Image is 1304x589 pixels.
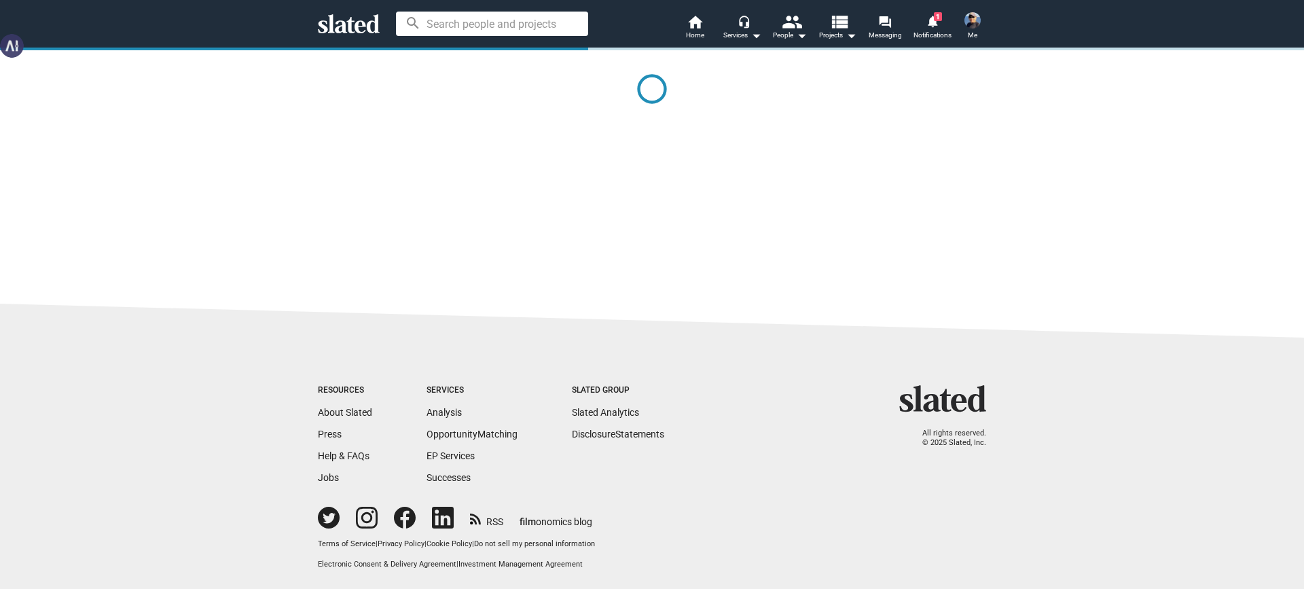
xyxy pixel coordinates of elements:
[318,385,372,396] div: Resources
[427,407,462,418] a: Analysis
[318,429,342,440] a: Press
[318,407,372,418] a: About Slated
[427,429,518,440] a: OpportunityMatching
[470,507,503,529] a: RSS
[318,560,456,569] a: Electronic Consent & Delivery Agreement
[913,27,952,43] span: Notifications
[782,12,801,31] mat-icon: people
[878,15,891,28] mat-icon: forum
[869,27,902,43] span: Messaging
[748,27,764,43] mat-icon: arrow_drop_down
[458,560,583,569] a: Investment Management Agreement
[819,27,856,43] span: Projects
[723,27,761,43] div: Services
[956,10,989,45] button: Mukesh 'Divyang' ParikhMe
[396,12,588,36] input: Search people and projects
[427,472,471,483] a: Successes
[843,27,859,43] mat-icon: arrow_drop_down
[427,539,472,548] a: Cookie Policy
[926,14,939,27] mat-icon: notifications
[934,12,942,21] span: 1
[908,429,986,448] p: All rights reserved. © 2025 Slated, Inc.
[572,385,664,396] div: Slated Group
[474,539,595,550] button: Do not sell my personal information
[829,12,849,31] mat-icon: view_list
[427,450,475,461] a: EP Services
[456,560,458,569] span: |
[719,14,766,43] button: Services
[964,12,981,29] img: Mukesh 'Divyang' Parikh
[793,27,810,43] mat-icon: arrow_drop_down
[520,505,592,529] a: filmonomics blog
[687,14,703,30] mat-icon: home
[424,539,427,548] span: |
[318,450,369,461] a: Help & FAQs
[773,27,807,43] div: People
[472,539,474,548] span: |
[572,407,639,418] a: Slated Analytics
[671,14,719,43] a: Home
[968,27,977,43] span: Me
[318,539,376,548] a: Terms of Service
[686,27,704,43] span: Home
[814,14,861,43] button: Projects
[378,539,424,548] a: Privacy Policy
[738,15,750,27] mat-icon: headset_mic
[427,385,518,396] div: Services
[861,14,909,43] a: Messaging
[376,539,378,548] span: |
[318,472,339,483] a: Jobs
[572,429,664,440] a: DisclosureStatements
[520,516,536,527] span: film
[766,14,814,43] button: People
[909,14,956,43] a: 1Notifications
